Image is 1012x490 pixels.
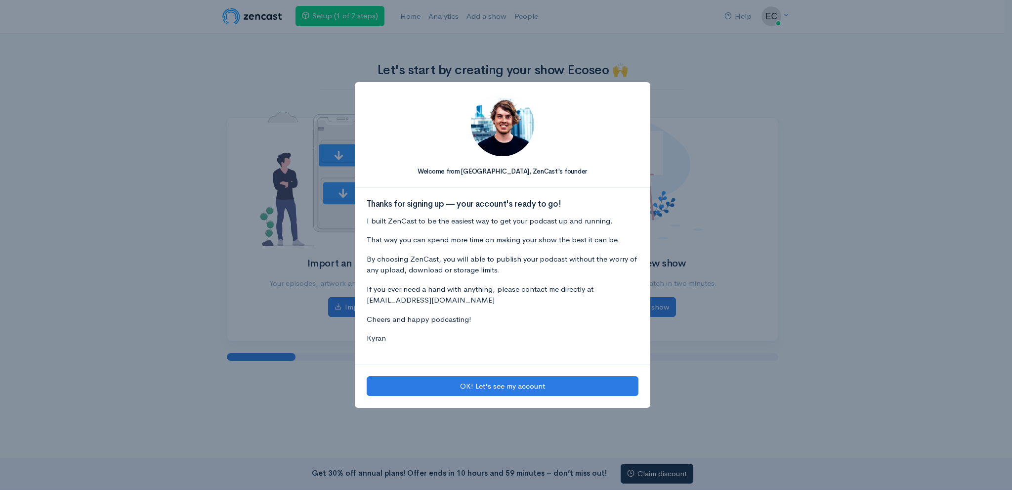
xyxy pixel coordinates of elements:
h5: Welcome from [GEOGRAPHIC_DATA], ZenCast's founder [367,168,638,175]
p: Kyran [367,333,638,344]
p: Cheers and happy podcasting! [367,314,638,325]
p: By choosing ZenCast, you will able to publish your podcast without the worry of any upload, downl... [367,254,638,276]
p: If you ever need a hand with anything, please contact me directly at [EMAIL_ADDRESS][DOMAIN_NAME] [367,284,638,306]
button: OK! Let's see my account [367,376,638,397]
p: That way you can spend more time on making your show the best it can be. [367,234,638,246]
h3: Thanks for signing up — your account's ready to go! [367,200,638,209]
p: I built ZenCast to be the easiest way to get your podcast up and running. [367,216,638,227]
iframe: gist-messenger-bubble-iframe [978,456,1002,480]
